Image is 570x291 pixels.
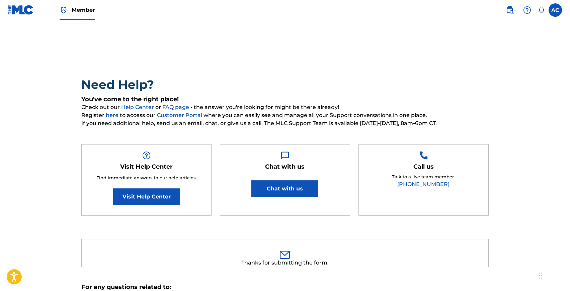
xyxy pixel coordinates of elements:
[81,111,489,119] span: Register to access our where you can easily see and manage all your Support conversations in one ...
[81,96,489,103] h5: You've come to the right place!
[392,174,455,180] p: Talk to a live team member.
[419,151,428,160] img: Help Box Image
[251,180,318,197] button: Chat with us
[539,266,543,286] div: Trascina
[113,188,180,205] a: Visit Help Center
[265,163,305,171] h5: Chat with us
[96,175,197,180] span: Find immediate answers in our help articles.
[413,163,434,171] h5: Call us
[72,6,95,14] span: Member
[106,112,120,118] a: here
[523,6,531,14] img: help
[8,5,34,15] img: MLC Logo
[537,259,570,291] div: Widget chat
[538,7,545,13] div: Notifications
[81,119,489,127] span: If you need additional help, send us an email, chat, or give us a call. The MLC Support Team is a...
[60,6,68,14] img: Top Rightsholder
[280,251,290,259] img: 0ff00501b51b535a1dc6.svg
[281,151,289,160] img: Help Box Image
[537,259,570,291] iframe: Chat Widget
[162,104,190,110] a: FAQ page
[120,163,173,171] h5: Visit Help Center
[520,3,534,17] div: Help
[121,104,155,110] a: Help Center
[81,283,489,291] h5: For any questions related to:
[551,189,570,243] iframe: Resource Center
[157,112,203,118] a: Customer Portal
[549,3,562,17] div: User Menu
[503,3,516,17] a: Public Search
[506,6,514,14] img: search
[82,259,488,267] div: Thanks for submitting the form.
[81,77,489,92] h2: Need Help?
[397,181,450,187] a: [PHONE_NUMBER]
[81,103,489,111] span: Check out our or - the answer you're looking for might be there already!
[142,151,151,160] img: Help Box Image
